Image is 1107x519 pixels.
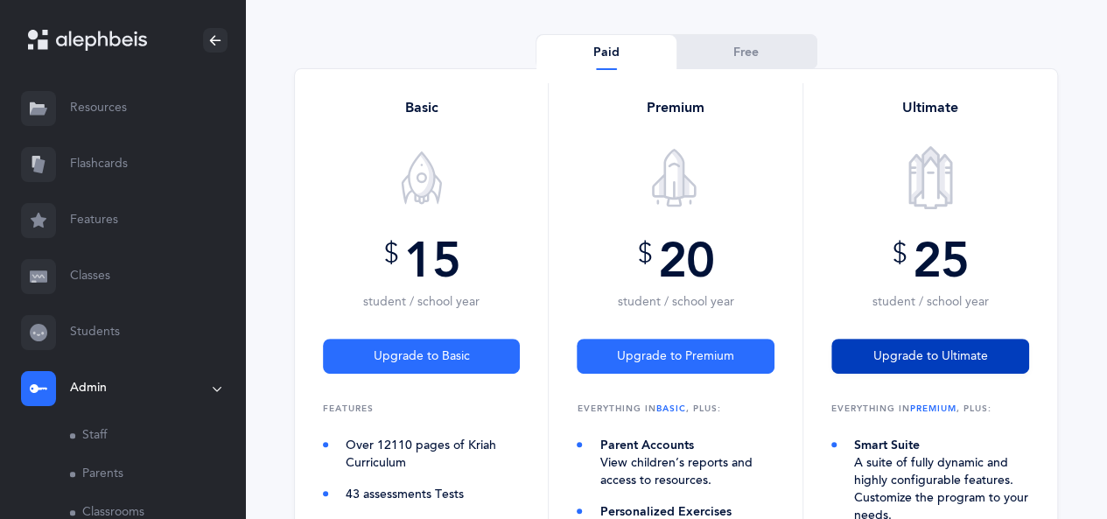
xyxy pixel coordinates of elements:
[374,347,470,366] span: Upgrade to Basic
[831,339,1029,374] button: Upgrade to Ultimate
[872,347,987,366] span: Upgrade to Ultimate
[70,417,245,455] a: Staff
[676,35,816,70] a: Free
[893,238,907,270] sup: $
[563,402,788,416] div: Everything in , plus:
[831,293,1029,311] div: student / school year
[563,97,788,118] div: Premium
[599,505,731,519] b: Personalized Exercises
[638,238,652,270] sup: $
[599,438,693,452] b: Parent Accounts
[70,455,245,494] a: Parents
[323,237,520,311] div: 15
[309,97,534,118] div: Basic
[577,339,774,374] button: Upgrade to Premium
[617,347,734,366] span: Upgrade to Premium
[577,237,774,311] div: 20
[323,339,520,374] button: Upgrade to Basic
[323,437,520,472] li: Over 12110 pages of Kriah Curriculum
[309,402,534,416] div: Features
[817,402,1043,416] div: Everything in , plus:
[854,438,920,452] b: Smart Suite
[323,293,520,311] div: student / school year
[577,293,774,311] div: student / school year
[577,437,774,489] li: View children’s reports and access to resources.
[1019,431,1086,498] iframe: Drift Widget Chat Controller
[655,403,685,414] span: Basic
[817,97,1043,118] div: Ultimate
[323,486,520,503] li: 43 assessments Tests
[383,238,397,270] sup: $
[910,403,956,414] span: Premium
[831,237,1029,311] div: 25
